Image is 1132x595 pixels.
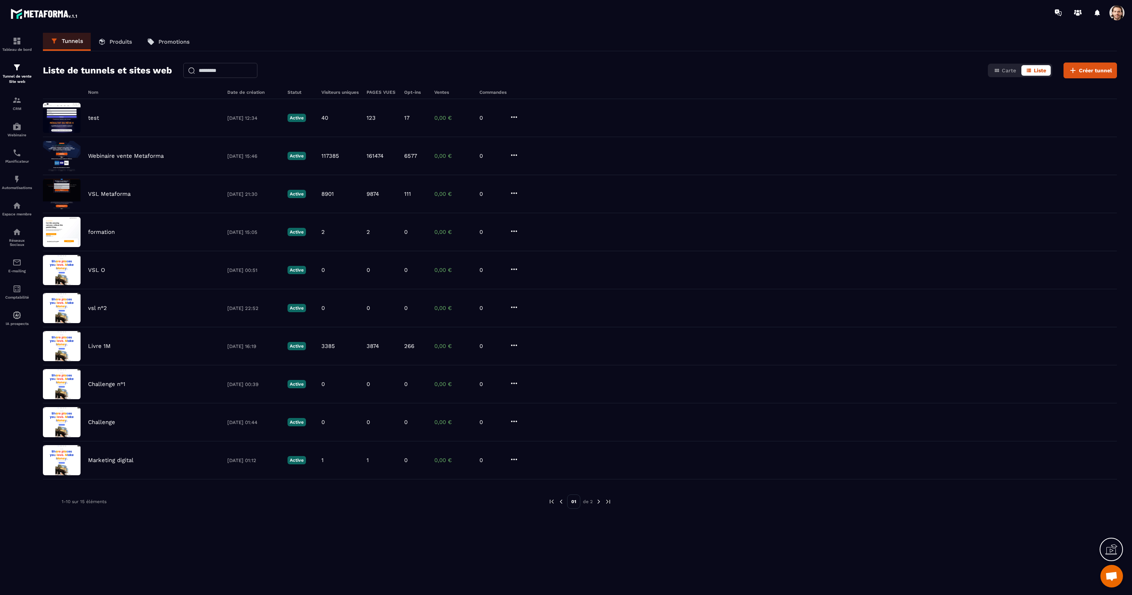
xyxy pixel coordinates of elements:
p: Webinaire vente Metaforma [88,153,164,159]
p: [DATE] 00:39 [227,381,280,387]
p: 0 [479,191,502,197]
img: formation [12,63,21,72]
img: image [43,407,81,437]
p: Tunnels [62,38,83,44]
p: Active [288,342,306,350]
p: IA prospects [2,322,32,326]
p: Active [288,266,306,274]
p: Active [288,456,306,464]
p: 0 [479,114,502,121]
p: 0 [404,267,408,273]
a: Mở cuộc trò chuyện [1100,565,1123,587]
p: VSL Metaforma [88,191,131,197]
p: 0,00 € [434,305,472,311]
p: [DATE] 00:51 [227,267,280,273]
p: 0 [479,419,502,426]
p: 0 [479,267,502,273]
p: Espace membre [2,212,32,216]
h6: Date de création [227,90,280,95]
p: 9874 [367,191,379,197]
img: image [43,445,81,475]
a: Promotions [140,33,197,51]
p: 1-10 sur 15 éléments [62,499,107,504]
p: vsl n°2 [88,305,107,311]
img: social-network [12,227,21,236]
p: 0 [367,419,370,426]
p: E-mailing [2,269,32,273]
p: [DATE] 01:44 [227,420,280,425]
p: 0,00 € [434,343,472,349]
img: image [43,255,81,285]
h2: Liste de tunnels et sites web [43,63,172,78]
img: automations [12,311,21,320]
p: 0 [321,305,325,311]
p: Challenge n°1 [88,381,125,388]
a: social-networksocial-networkRéseaux Sociaux [2,222,32,252]
p: Marketing digital [88,457,134,464]
p: 0,00 € [434,419,472,426]
p: [DATE] 16:19 [227,343,280,349]
h6: Visiteurs uniques [321,90,359,95]
p: [DATE] 22:52 [227,305,280,311]
p: 2 [321,229,325,235]
p: Active [288,418,306,426]
p: 0 [367,267,370,273]
img: image [43,141,81,171]
p: 0 [367,381,370,388]
p: 0 [404,457,408,464]
img: accountant [12,284,21,293]
p: Réseaux Sociaux [2,238,32,247]
span: Liste [1034,67,1046,73]
p: [DATE] 01:12 [227,458,280,463]
a: formationformationTableau de bord [2,31,32,57]
img: logo [11,7,78,20]
img: image [43,369,81,399]
p: 0 [404,419,408,426]
a: automationsautomationsWebinaire [2,116,32,143]
p: 0,00 € [434,114,472,121]
a: Tunnels [43,33,91,51]
button: Créer tunnel [1064,63,1117,78]
p: 2 [367,229,370,235]
p: Planificateur [2,159,32,163]
p: 0,00 € [434,457,472,464]
p: 0 [404,305,408,311]
a: Produits [91,33,140,51]
p: 1 [321,457,324,464]
p: Challenge [88,419,115,426]
img: prev [548,498,555,505]
h6: Commandes [479,90,507,95]
a: automationsautomationsEspace membre [2,195,32,222]
p: Active [288,304,306,312]
p: Automatisations [2,186,32,190]
p: [DATE] 12:34 [227,115,280,121]
p: 0,00 € [434,229,472,235]
a: schedulerschedulerPlanificateur [2,143,32,169]
img: scheduler [12,148,21,157]
p: 0 [479,229,502,235]
p: 117385 [321,153,339,159]
p: 0 [479,457,502,464]
a: formationformationTunnel de vente Site web [2,57,32,90]
p: 01 [567,494,580,509]
h6: Nom [88,90,220,95]
img: next [605,498,612,505]
p: CRM [2,107,32,111]
p: 123 [367,114,376,121]
p: 0 [479,305,502,311]
p: Livre 1M [88,343,111,349]
p: test [88,114,99,121]
a: automationsautomationsAutomatisations [2,169,32,195]
img: next [595,498,602,505]
p: 0,00 € [434,153,472,159]
p: 0,00 € [434,381,472,388]
p: [DATE] 15:05 [227,229,280,235]
a: accountantaccountantComptabilité [2,279,32,305]
p: Comptabilité [2,295,32,299]
p: 3874 [367,343,379,349]
img: prev [558,498,564,505]
p: VSL O [88,267,105,273]
p: 0 [321,419,325,426]
p: formation [88,229,115,235]
p: 0 [479,343,502,349]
